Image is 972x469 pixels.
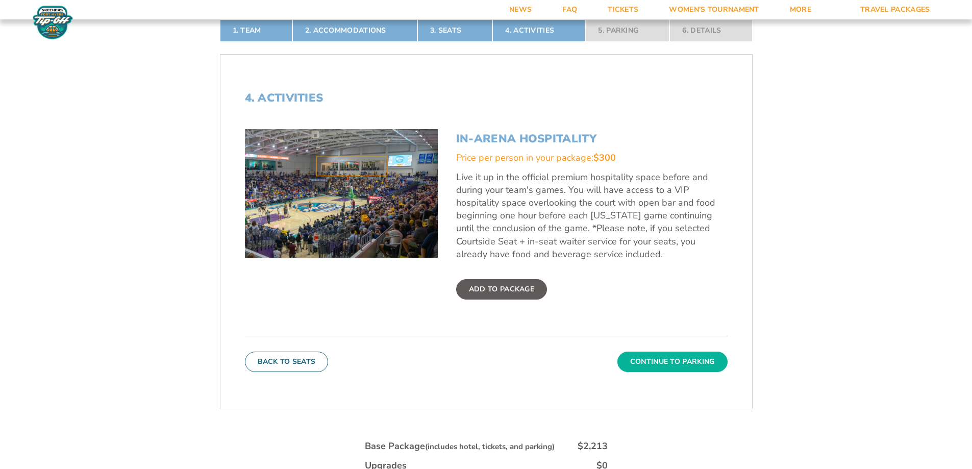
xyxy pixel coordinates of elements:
[456,152,728,164] div: Price per person in your package:
[456,132,728,145] h3: In-Arena Hospitality
[417,19,492,42] a: 3. Seats
[245,91,728,105] h2: 4. Activities
[365,440,555,453] div: Base Package
[245,129,438,258] img: In-Arena Hospitality
[425,441,555,452] small: (includes hotel, tickets, and parking)
[245,352,329,372] button: Back To Seats
[31,5,75,40] img: Fort Myers Tip-Off
[292,19,417,42] a: 2. Accommodations
[578,440,608,453] div: $2,213
[593,152,616,164] span: $300
[220,19,292,42] a: 1. Team
[456,279,547,300] label: Add To Package
[456,171,728,261] p: Live it up in the official premium hospitality space before and during your team's games. You wil...
[617,352,728,372] button: Continue To Parking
